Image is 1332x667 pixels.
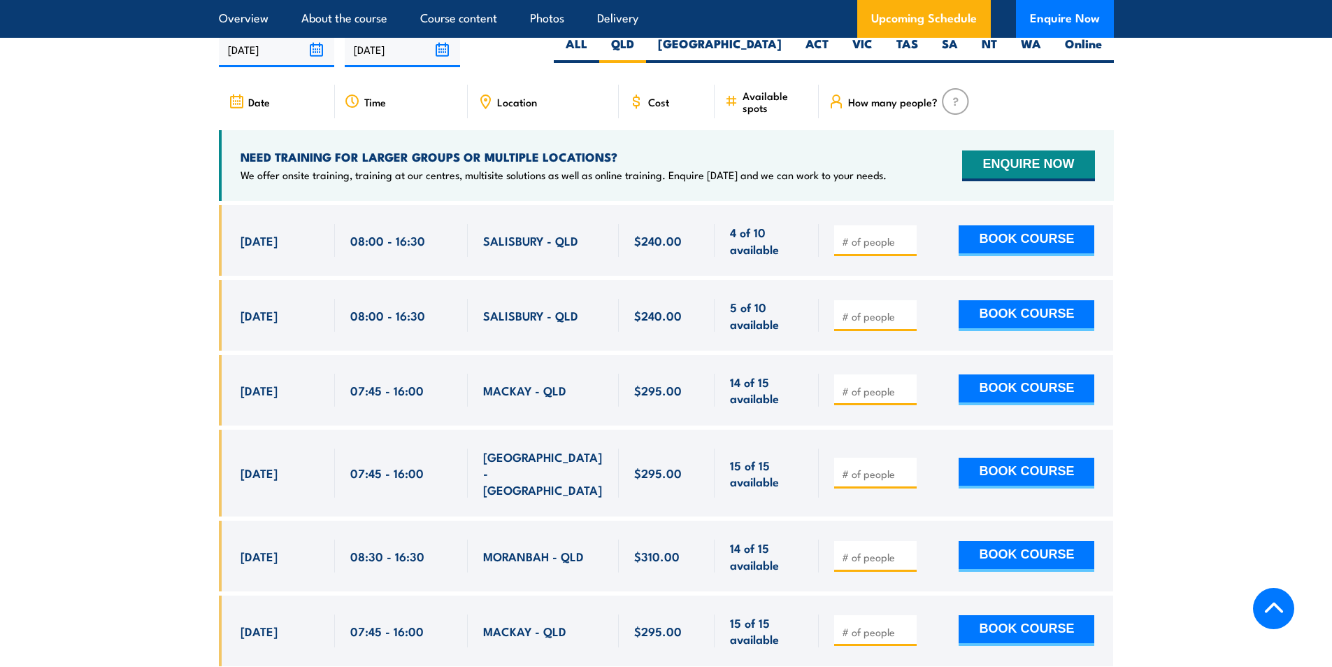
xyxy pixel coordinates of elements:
[241,382,278,398] span: [DATE]
[634,382,682,398] span: $295.00
[959,374,1094,405] button: BOOK COURSE
[483,232,578,248] span: SALISBURY - QLD
[241,465,278,481] span: [DATE]
[483,382,566,398] span: MACKAY - QLD
[634,307,682,323] span: $240.00
[1009,36,1053,63] label: WA
[842,467,912,481] input: # of people
[350,232,425,248] span: 08:00 - 16:30
[350,382,424,398] span: 07:45 - 16:00
[842,384,912,398] input: # of people
[842,234,912,248] input: # of people
[930,36,970,63] label: SA
[483,449,603,498] span: [GEOGRAPHIC_DATA] - [GEOGRAPHIC_DATA]
[962,150,1094,181] button: ENQUIRE NOW
[842,625,912,639] input: # of people
[241,623,278,639] span: [DATE]
[730,615,803,647] span: 15 of 15 available
[364,96,386,108] span: Time
[497,96,537,108] span: Location
[350,548,424,564] span: 08:30 - 16:30
[241,232,278,248] span: [DATE]
[730,374,803,407] span: 14 of 15 available
[730,299,803,332] span: 5 of 10 available
[483,307,578,323] span: SALISBURY - QLD
[842,550,912,564] input: # of people
[350,307,425,323] span: 08:00 - 16:30
[241,307,278,323] span: [DATE]
[554,36,599,63] label: ALL
[634,465,682,481] span: $295.00
[730,224,803,257] span: 4 of 10 available
[350,465,424,481] span: 07:45 - 16:00
[959,300,1094,331] button: BOOK COURSE
[483,548,584,564] span: MORANBAH - QLD
[794,36,840,63] label: ACT
[648,96,669,108] span: Cost
[634,548,680,564] span: $310.00
[848,96,938,108] span: How many people?
[241,168,887,182] p: We offer onsite training, training at our centres, multisite solutions as well as online training...
[599,36,646,63] label: QLD
[959,225,1094,256] button: BOOK COURSE
[483,623,566,639] span: MACKAY - QLD
[248,96,270,108] span: Date
[730,457,803,490] span: 15 of 15 available
[241,149,887,164] h4: NEED TRAINING FOR LARGER GROUPS OR MULTIPLE LOCATIONS?
[885,36,930,63] label: TAS
[959,615,1094,646] button: BOOK COURSE
[743,90,809,113] span: Available spots
[634,623,682,639] span: $295.00
[959,541,1094,572] button: BOOK COURSE
[219,31,334,67] input: From date
[345,31,460,67] input: To date
[1053,36,1114,63] label: Online
[730,540,803,573] span: 14 of 15 available
[646,36,794,63] label: [GEOGRAPHIC_DATA]
[350,623,424,639] span: 07:45 - 16:00
[959,458,1094,489] button: BOOK COURSE
[842,309,912,323] input: # of people
[840,36,885,63] label: VIC
[241,548,278,564] span: [DATE]
[970,36,1009,63] label: NT
[634,232,682,248] span: $240.00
